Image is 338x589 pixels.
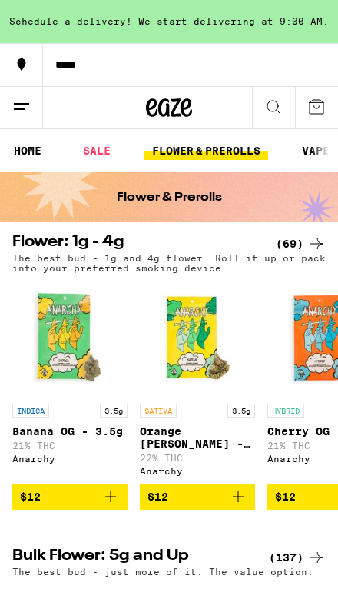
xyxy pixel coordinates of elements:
[140,466,255,476] div: Anarchy
[140,484,255,510] button: Add to bag
[144,141,268,160] a: FLOWER & PREROLLS
[227,404,255,418] p: 3.5g
[12,404,49,418] p: INDICA
[12,567,313,577] p: The best bud - just more of it. The value option.
[12,441,128,451] p: 21% THC
[6,141,49,160] a: HOME
[100,404,128,418] p: 3.5g
[140,425,255,450] p: Orange [PERSON_NAME] - 3.5g
[12,253,326,273] p: The best bud - 1g and 4g flower. Roll it up or pack into your preferred smoking device.
[12,454,128,464] div: Anarchy
[276,235,326,253] a: (69)
[140,453,255,463] p: 22% THC
[12,281,128,484] a: Open page for Banana OG - 3.5g from Anarchy
[20,491,41,503] span: $12
[12,548,261,567] h2: Bulk Flower: 5g and Up
[117,191,222,204] h1: Flower & Prerolls
[147,491,168,503] span: $12
[140,281,255,396] img: Anarchy - Orange Runtz - 3.5g
[12,235,261,253] h2: Flower: 1g - 4g
[267,404,304,418] p: HYBRID
[140,281,255,484] a: Open page for Orange Runtz - 3.5g from Anarchy
[12,425,128,438] p: Banana OG - 3.5g
[269,548,326,567] a: (137)
[140,404,177,418] p: SATIVA
[75,141,118,160] a: SALE
[12,281,128,396] img: Anarchy - Banana OG - 3.5g
[12,484,128,510] button: Add to bag
[275,491,296,503] span: $12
